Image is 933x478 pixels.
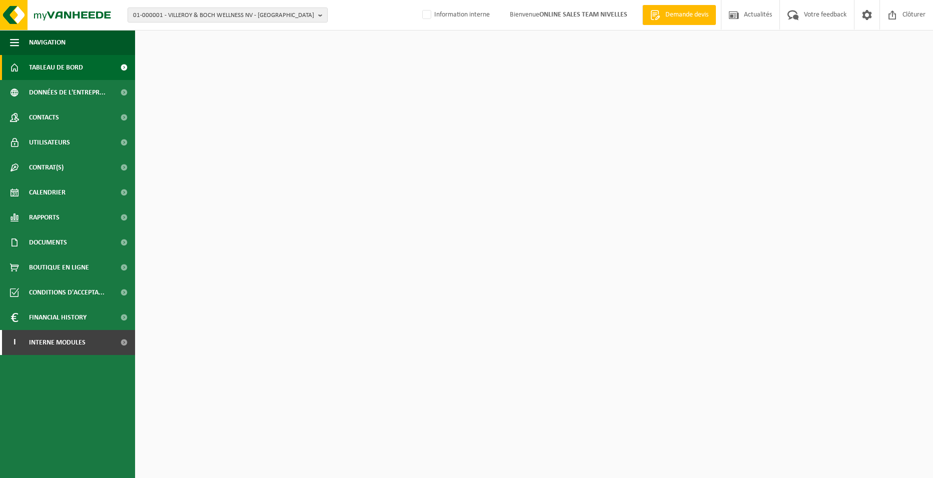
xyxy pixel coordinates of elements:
[29,80,106,105] span: Données de l'entrepr...
[10,330,19,355] span: I
[539,11,627,18] strong: ONLINE SALES TEAM NIVELLES
[29,305,87,330] span: Financial History
[663,10,711,20] span: Demande devis
[29,330,86,355] span: Interne modules
[29,155,64,180] span: Contrat(s)
[128,7,328,22] button: 01-000001 - VILLEROY & BOCH WELLNESS NV - [GEOGRAPHIC_DATA]
[29,205,60,230] span: Rapports
[29,130,70,155] span: Utilisateurs
[29,30,66,55] span: Navigation
[29,55,83,80] span: Tableau de bord
[133,8,314,23] span: 01-000001 - VILLEROY & BOCH WELLNESS NV - [GEOGRAPHIC_DATA]
[29,280,105,305] span: Conditions d'accepta...
[29,230,67,255] span: Documents
[29,105,59,130] span: Contacts
[29,180,66,205] span: Calendrier
[29,255,89,280] span: Boutique en ligne
[642,5,716,25] a: Demande devis
[420,7,490,22] label: Information interne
